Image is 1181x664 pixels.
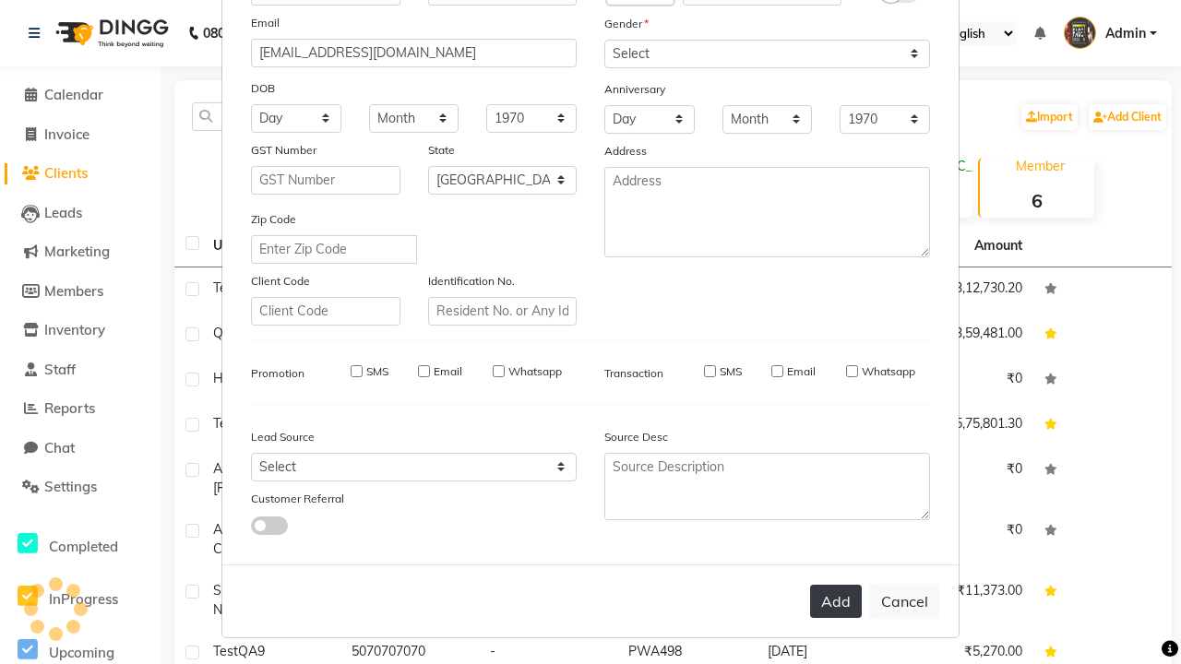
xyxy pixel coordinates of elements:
[604,143,647,160] label: Address
[787,363,816,380] label: Email
[604,429,668,445] label: Source Desc
[251,166,400,195] input: GST Number
[251,39,577,67] input: Email
[862,363,915,380] label: Whatsapp
[366,363,388,380] label: SMS
[251,273,310,290] label: Client Code
[251,235,417,264] input: Enter Zip Code
[251,365,304,382] label: Promotion
[720,363,742,380] label: SMS
[251,211,296,228] label: Zip Code
[428,297,578,326] input: Resident No. or Any Id
[604,365,663,382] label: Transaction
[428,142,455,159] label: State
[251,297,400,326] input: Client Code
[251,80,275,97] label: DOB
[434,363,462,380] label: Email
[428,273,515,290] label: Identification No.
[251,491,344,507] label: Customer Referral
[604,81,665,98] label: Anniversary
[251,15,280,31] label: Email
[604,16,649,32] label: Gender
[508,363,562,380] label: Whatsapp
[869,584,940,619] button: Cancel
[251,429,315,445] label: Lead Source
[251,142,316,159] label: GST Number
[810,585,862,618] button: Add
